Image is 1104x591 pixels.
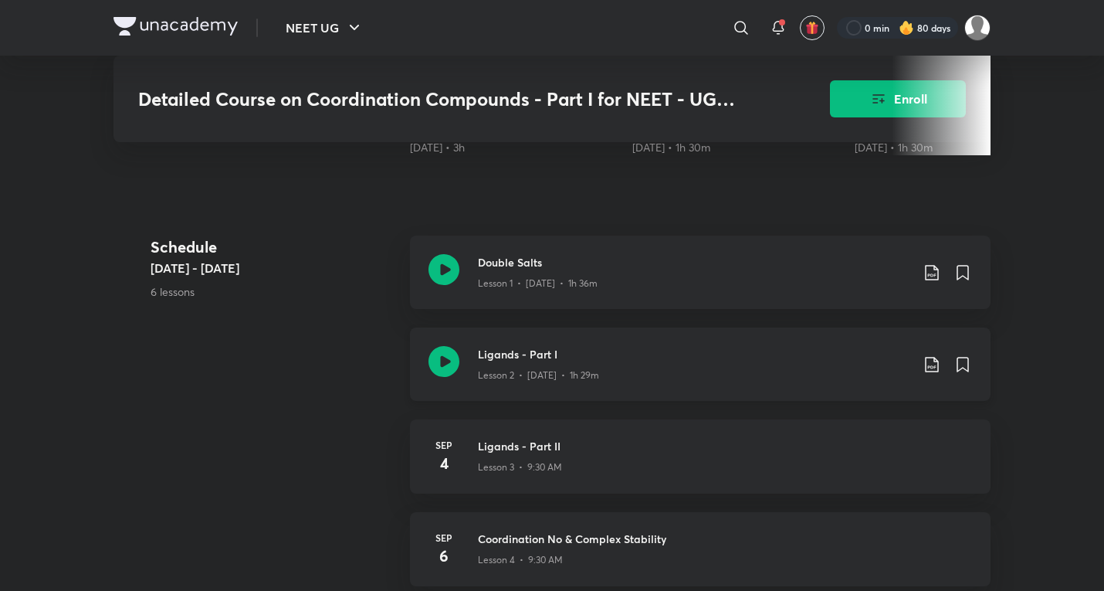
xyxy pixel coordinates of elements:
[478,460,562,474] p: Lesson 3 • 9:30 AM
[478,369,599,382] p: Lesson 2 • [DATE] • 1h 29m
[151,236,398,259] h4: Schedule
[113,17,238,36] img: Company Logo
[632,140,842,155] div: 6th Jul • 1h 30m
[478,531,972,547] h3: Coordination No & Complex Stability
[428,545,459,568] h4: 6
[410,140,620,155] div: 2nd May • 3h
[410,419,991,512] a: Sep4Ligands - Part IILesson 3 • 9:30 AM
[964,15,991,41] img: Kushagra Singh
[276,12,373,43] button: NEET UG
[138,88,743,110] h3: Detailed Course on Coordination Compounds - Part I for NEET - UG 2026
[151,259,398,277] h5: [DATE] - [DATE]
[899,20,914,36] img: streak
[428,438,459,452] h6: Sep
[478,553,563,567] p: Lesson 4 • 9:30 AM
[800,15,825,40] button: avatar
[410,328,991,419] a: Ligands - Part ILesson 2 • [DATE] • 1h 29m
[478,438,972,454] h3: Ligands - Part II
[113,17,238,39] a: Company Logo
[151,284,398,300] p: 6 lessons
[478,346,910,362] h3: Ligands - Part I
[855,140,1065,155] div: 13th Jul • 1h 30m
[805,21,819,35] img: avatar
[410,236,991,328] a: Double SaltsLesson 1 • [DATE] • 1h 36m
[478,277,598,290] p: Lesson 1 • [DATE] • 1h 36m
[830,80,966,117] button: Enroll
[428,452,459,475] h4: 4
[428,531,459,545] h6: Sep
[478,254,910,270] h3: Double Salts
